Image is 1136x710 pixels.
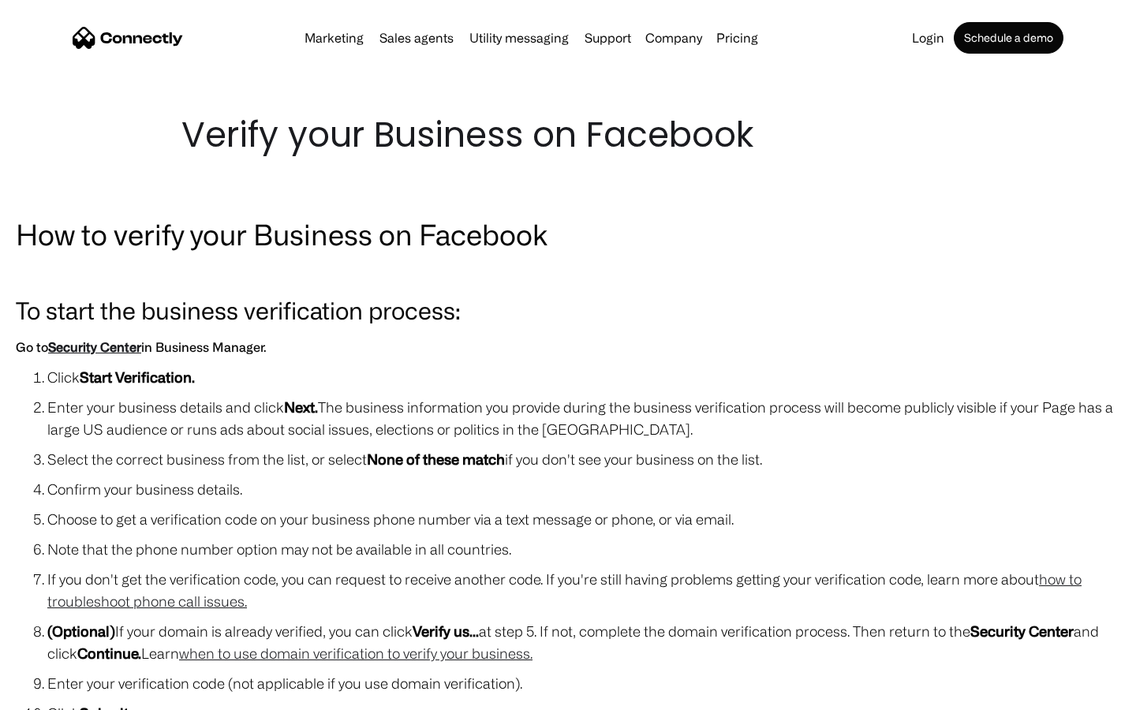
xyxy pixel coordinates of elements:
li: If you don't get the verification code, you can request to receive another code. If you're still ... [47,568,1120,612]
strong: None of these match [367,451,505,467]
a: Pricing [710,32,764,44]
a: when to use domain verification to verify your business. [179,645,532,661]
a: Marketing [298,32,370,44]
strong: (Optional) [47,623,115,639]
ul: Language list [32,682,95,704]
a: Support [578,32,637,44]
a: Login [906,32,951,44]
li: Enter your business details and click The business information you provide during the business ve... [47,396,1120,440]
a: Sales agents [373,32,460,44]
p: ‍ [16,262,1120,284]
a: Schedule a demo [954,22,1063,54]
h1: Verify your Business on Facebook [181,110,955,159]
li: Click [47,366,1120,388]
h6: Go to in Business Manager. [16,336,1120,358]
li: Choose to get a verification code on your business phone number via a text message or phone, or v... [47,508,1120,530]
li: Note that the phone number option may not be available in all countries. [47,538,1120,560]
a: Security Center [48,340,141,354]
h3: To start the business verification process: [16,292,1120,328]
h2: How to verify your Business on Facebook [16,215,1120,254]
strong: Continue. [77,645,141,661]
li: Select the correct business from the list, or select if you don't see your business on the list. [47,448,1120,470]
li: If your domain is already verified, you can click at step 5. If not, complete the domain verifica... [47,620,1120,664]
li: Confirm your business details. [47,478,1120,500]
div: Company [645,27,702,49]
strong: Security Center [970,623,1074,639]
strong: Verify us... [413,623,479,639]
li: Enter your verification code (not applicable if you use domain verification). [47,672,1120,694]
a: Utility messaging [463,32,575,44]
strong: Start Verification. [80,369,195,385]
strong: Next. [284,399,318,415]
aside: Language selected: English [16,682,95,704]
